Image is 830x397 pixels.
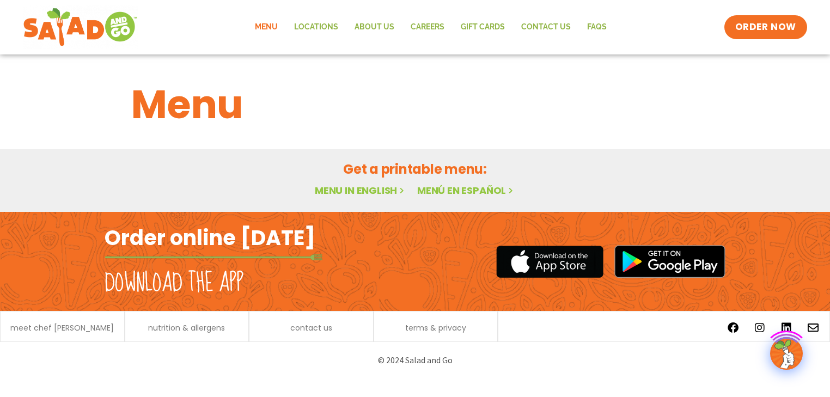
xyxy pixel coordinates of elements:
a: About Us [346,15,402,40]
span: ORDER NOW [735,21,796,34]
h2: Download the app [105,268,243,298]
a: Menú en español [417,184,515,197]
a: Locations [286,15,346,40]
a: Menu in English [315,184,406,197]
a: Menu [247,15,286,40]
a: FAQs [579,15,615,40]
h1: Menu [131,75,699,134]
a: Contact Us [513,15,579,40]
a: Careers [402,15,453,40]
h2: Order online [DATE] [105,224,315,251]
img: fork [105,254,322,260]
a: GIFT CARDS [453,15,513,40]
p: © 2024 Salad and Go [110,353,720,368]
a: terms & privacy [405,324,466,332]
img: appstore [496,244,603,279]
a: meet chef [PERSON_NAME] [10,324,114,332]
img: new-SAG-logo-768×292 [23,5,138,49]
a: ORDER NOW [724,15,807,39]
a: nutrition & allergens [148,324,225,332]
h2: Get a printable menu: [131,160,699,179]
nav: Menu [247,15,615,40]
img: google_play [614,245,725,278]
a: contact us [290,324,332,332]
